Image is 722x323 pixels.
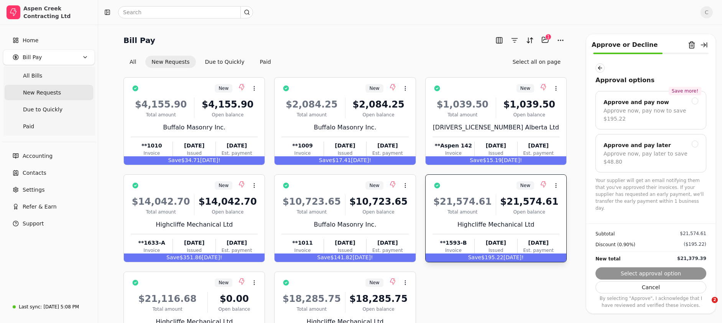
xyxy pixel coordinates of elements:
div: 1 [545,34,551,40]
div: Est. payment [216,247,258,254]
div: Invoice filter options [123,56,277,68]
div: $195.22 [426,253,566,262]
div: Invoice [281,150,323,157]
div: Open balance [349,306,409,313]
button: New Requests [145,56,196,68]
div: $21,379.39 [677,255,706,262]
span: Save [168,157,181,163]
div: [DATE] [173,239,215,247]
a: All Bills [5,68,93,83]
span: New [520,85,530,92]
div: Save more! [669,87,701,95]
div: Last sync: [19,303,42,310]
div: $0.00 [211,292,258,306]
div: [DATE] [367,142,408,150]
div: Total amount [131,306,204,313]
div: $21,574.61 [433,195,493,209]
a: Settings [3,182,95,197]
div: Total amount [433,111,493,118]
div: $141.82 [275,253,415,262]
div: $1,039.50 [433,98,493,111]
div: Issued [324,247,366,254]
div: $2,084.25 [281,98,342,111]
div: Est. payment [518,150,559,157]
div: Total amount [433,209,493,215]
div: $21,116.68 [131,292,204,306]
a: Paid [5,119,93,134]
div: Issued [173,247,215,254]
div: Issued [475,150,517,157]
p: By selecting "Approve", I acknowledge that I have reviewed and verified these invoices. [595,295,706,309]
div: $2,084.25 [349,98,409,111]
div: Invoice [433,247,474,254]
div: Discount (0.90%) [595,241,635,248]
span: Save [166,254,179,260]
span: Bill Pay [23,53,42,61]
p: Your supplier will get an email notifying them that you've approved their invoices. If your suppl... [595,177,706,212]
div: [DATE] [216,239,258,247]
span: New Requests [23,89,61,97]
div: Subtotal [595,230,615,238]
div: $14,042.70 [197,195,258,209]
span: New [369,279,379,286]
span: New [520,182,530,189]
div: Open balance [211,306,258,313]
div: [DATE] [518,239,559,247]
div: [DATE] 5:08 PM [43,303,79,310]
div: $10,723.65 [349,195,409,209]
span: Paid [23,123,34,131]
button: More [554,34,567,46]
span: New [219,182,229,189]
div: $34.71 [124,156,265,165]
span: [DATE]! [353,254,373,260]
button: Refer & Earn [3,199,95,214]
span: 2 [712,297,718,303]
span: Settings [23,186,44,194]
button: Bill Pay [3,50,95,65]
span: [DATE]! [503,254,524,260]
span: Save [317,254,330,260]
span: New [369,182,379,189]
div: New total [595,255,620,263]
button: Due to Quickly [199,56,251,68]
a: Due to Quickly [5,102,93,117]
span: [DATE]! [202,254,222,260]
div: $4,155.90 [131,98,191,111]
div: Est. payment [518,247,559,254]
h2: Bill Pay [123,34,155,46]
span: Save [319,157,332,163]
div: Open balance [349,111,409,118]
span: New [369,85,379,92]
span: Home [23,36,38,45]
div: $351.86 [124,253,265,262]
div: Aspen Creek Contracting Ltd [23,5,91,20]
span: [DATE]! [502,157,522,163]
div: Buffalo Masonry Inc. [281,220,408,229]
button: Paid [254,56,277,68]
div: $1,039.50 [499,98,559,111]
a: New Requests [5,85,93,100]
div: [DRIVERS_LICENSE_NUMBER] Alberta Ltd [433,123,559,132]
button: Batch (1) [539,34,551,46]
div: $14,042.70 [131,195,191,209]
button: C [701,6,713,18]
div: Approve and pay later [604,141,671,150]
span: New [219,279,229,286]
div: Est. payment [216,150,258,157]
div: Open balance [197,111,258,118]
div: Invoice [433,150,474,157]
div: [DATE] [518,142,559,150]
button: Sort [524,34,536,46]
iframe: Intercom live chat [696,297,714,315]
div: Open balance [499,111,559,118]
span: New [219,85,229,92]
div: [DATE] [475,239,517,247]
button: All [123,56,142,68]
div: Est. payment [367,150,408,157]
div: Total amount [281,306,342,313]
a: Last sync:[DATE] 5:08 PM [3,300,95,314]
div: Invoice [131,247,173,254]
div: Total amount [131,111,191,118]
div: Total amount [131,209,191,215]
